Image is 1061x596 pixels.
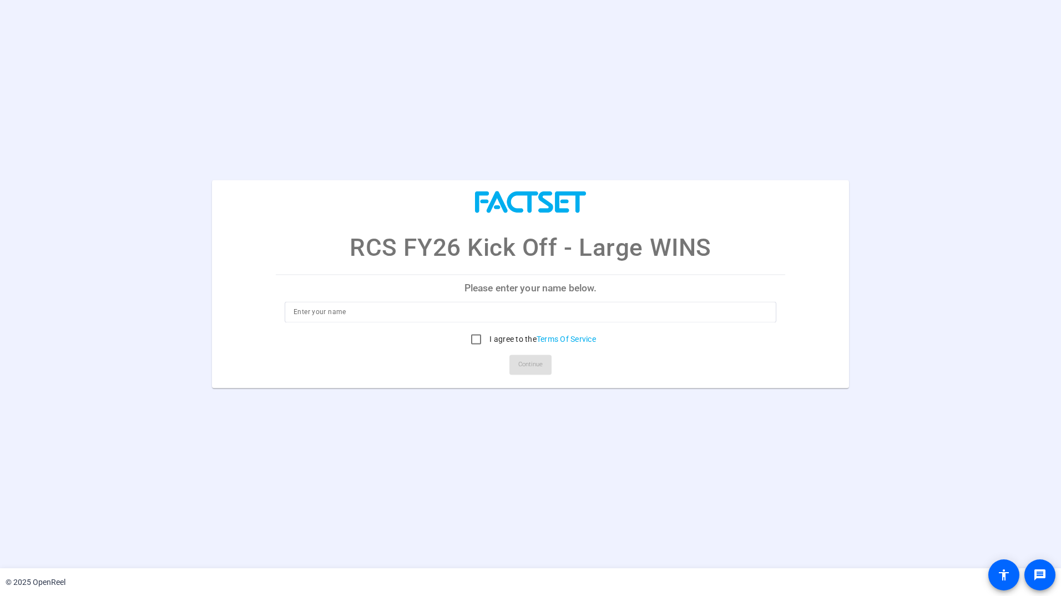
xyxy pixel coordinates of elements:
[294,306,767,319] input: Enter your name
[6,577,65,588] div: © 2025 OpenReel
[487,334,596,345] label: I agree to the
[997,568,1011,582] mat-icon: accessibility
[276,275,785,301] p: Please enter your name below.
[1033,568,1047,582] mat-icon: message
[537,335,596,344] a: Terms Of Service
[350,229,711,266] p: RCS FY26 Kick Off - Large WINS
[475,191,586,213] img: company-logo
